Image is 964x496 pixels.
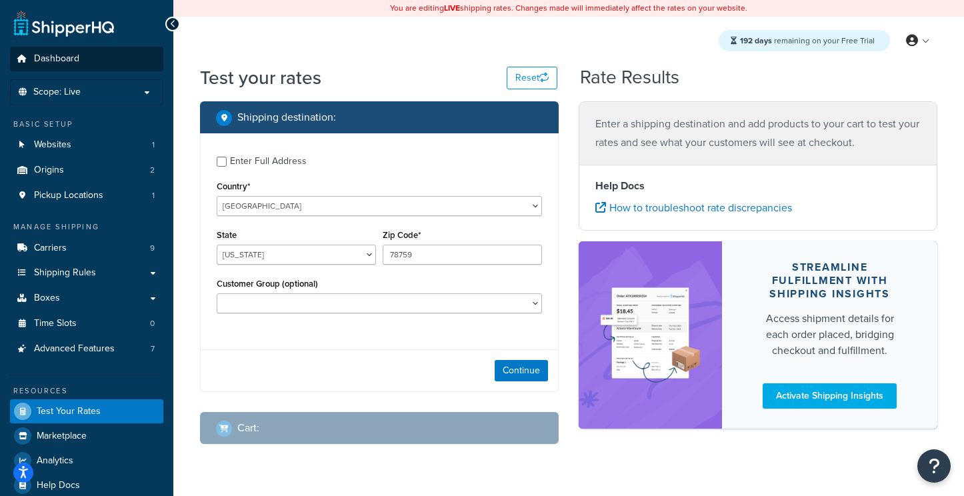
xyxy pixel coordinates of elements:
[10,158,163,183] li: Origins
[580,67,679,88] h2: Rate Results
[152,139,155,151] span: 1
[152,190,155,201] span: 1
[10,133,163,157] a: Websites1
[151,343,155,355] span: 7
[217,157,227,167] input: Enter Full Address
[917,449,951,483] button: Open Resource Center
[37,431,87,442] span: Marketplace
[10,449,163,473] a: Analytics
[10,286,163,311] a: Boxes
[599,261,702,409] img: feature-image-si-e24932ea9b9fcd0ff835db86be1ff8d589347e8876e1638d903ea230a36726be.png
[34,293,60,304] span: Boxes
[37,455,73,467] span: Analytics
[444,2,460,14] b: LIVE
[33,87,81,98] span: Scope: Live
[34,190,103,201] span: Pickup Locations
[37,480,80,491] span: Help Docs
[754,261,905,301] div: Streamline Fulfillment with Shipping Insights
[740,35,875,47] span: remaining on your Free Trial
[495,360,548,381] button: Continue
[763,383,897,409] a: Activate Shipping Insights
[507,67,557,89] button: Reset
[10,424,163,448] a: Marketplace
[595,200,792,215] a: How to troubleshoot rate discrepancies
[150,318,155,329] span: 0
[217,181,250,191] label: Country*
[230,152,307,171] div: Enter Full Address
[10,221,163,233] div: Manage Shipping
[10,261,163,285] a: Shipping Rules
[34,318,77,329] span: Time Slots
[37,406,101,417] span: Test Your Rates
[10,236,163,261] li: Carriers
[10,133,163,157] li: Websites
[34,139,71,151] span: Websites
[754,311,905,359] div: Access shipment details for each order placed, bridging checkout and fulfillment.
[200,65,321,91] h1: Test your rates
[740,35,772,47] strong: 192 days
[150,243,155,254] span: 9
[34,243,67,254] span: Carriers
[237,111,336,123] h2: Shipping destination :
[34,53,79,65] span: Dashboard
[595,178,921,194] h4: Help Docs
[10,311,163,336] li: Time Slots
[10,337,163,361] li: Advanced Features
[10,47,163,71] a: Dashboard
[150,165,155,176] span: 2
[34,165,64,176] span: Origins
[10,183,163,208] a: Pickup Locations1
[10,311,163,336] a: Time Slots0
[10,399,163,423] a: Test Your Rates
[10,337,163,361] a: Advanced Features7
[34,267,96,279] span: Shipping Rules
[217,279,318,289] label: Customer Group (optional)
[595,115,921,152] p: Enter a shipping destination and add products to your cart to test your rates and see what your c...
[10,158,163,183] a: Origins2
[34,343,115,355] span: Advanced Features
[10,119,163,130] div: Basic Setup
[237,422,259,434] h2: Cart :
[383,230,421,240] label: Zip Code*
[10,183,163,208] li: Pickup Locations
[217,230,237,240] label: State
[10,385,163,397] div: Resources
[10,236,163,261] a: Carriers9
